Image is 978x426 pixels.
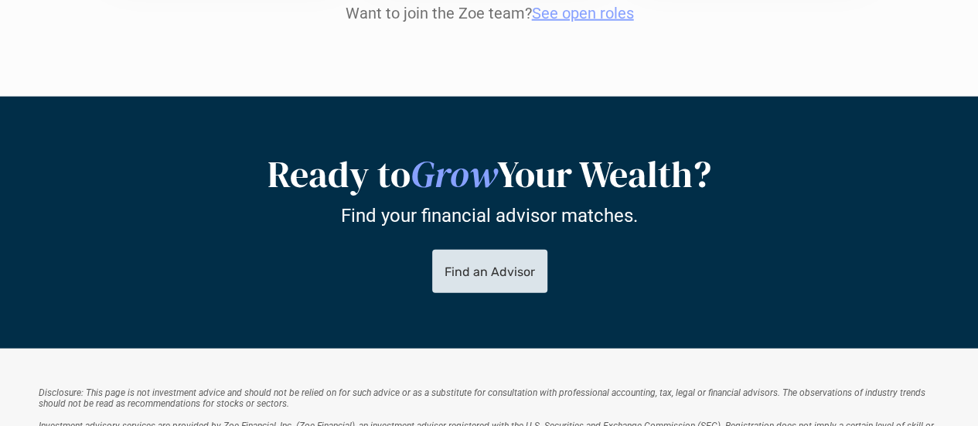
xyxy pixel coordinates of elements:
[341,204,638,227] p: Find your financial advisor matches.
[531,4,633,22] a: See open roles
[444,264,534,278] p: Find an Advisor
[431,250,547,293] a: Find an Advisor
[103,4,876,22] p: Want to join the Zoe team?
[411,148,497,199] em: Grow
[39,387,928,409] em: Disclosure: This page is not investment advice and should not be relied on for such advice or as ...
[103,152,876,197] h2: Ready to Your Wealth?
